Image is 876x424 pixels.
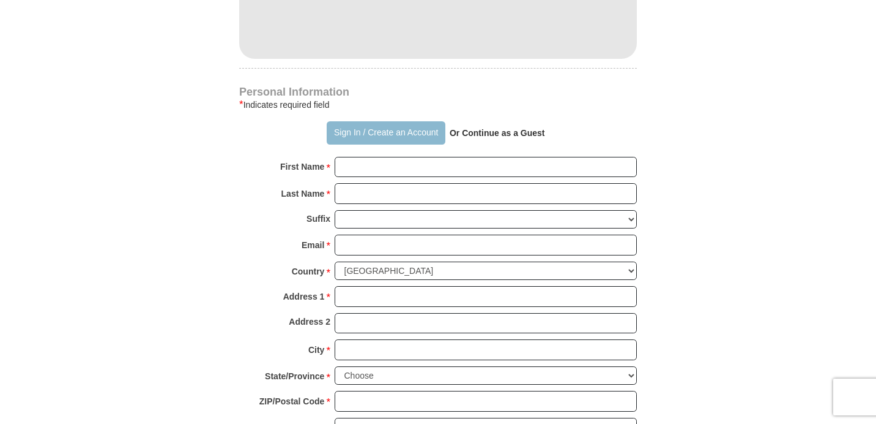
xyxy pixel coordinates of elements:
[239,87,637,97] h4: Personal Information
[292,263,325,280] strong: Country
[283,288,325,305] strong: Address 1
[265,368,324,385] strong: State/Province
[289,313,330,330] strong: Address 2
[280,158,324,175] strong: First Name
[302,237,324,254] strong: Email
[308,341,324,358] strong: City
[327,121,445,145] button: Sign In / Create an Account
[281,185,325,202] strong: Last Name
[450,128,545,138] strong: Or Continue as a Guest
[306,210,330,227] strong: Suffix
[239,97,637,112] div: Indicates required field
[259,393,325,410] strong: ZIP/Postal Code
